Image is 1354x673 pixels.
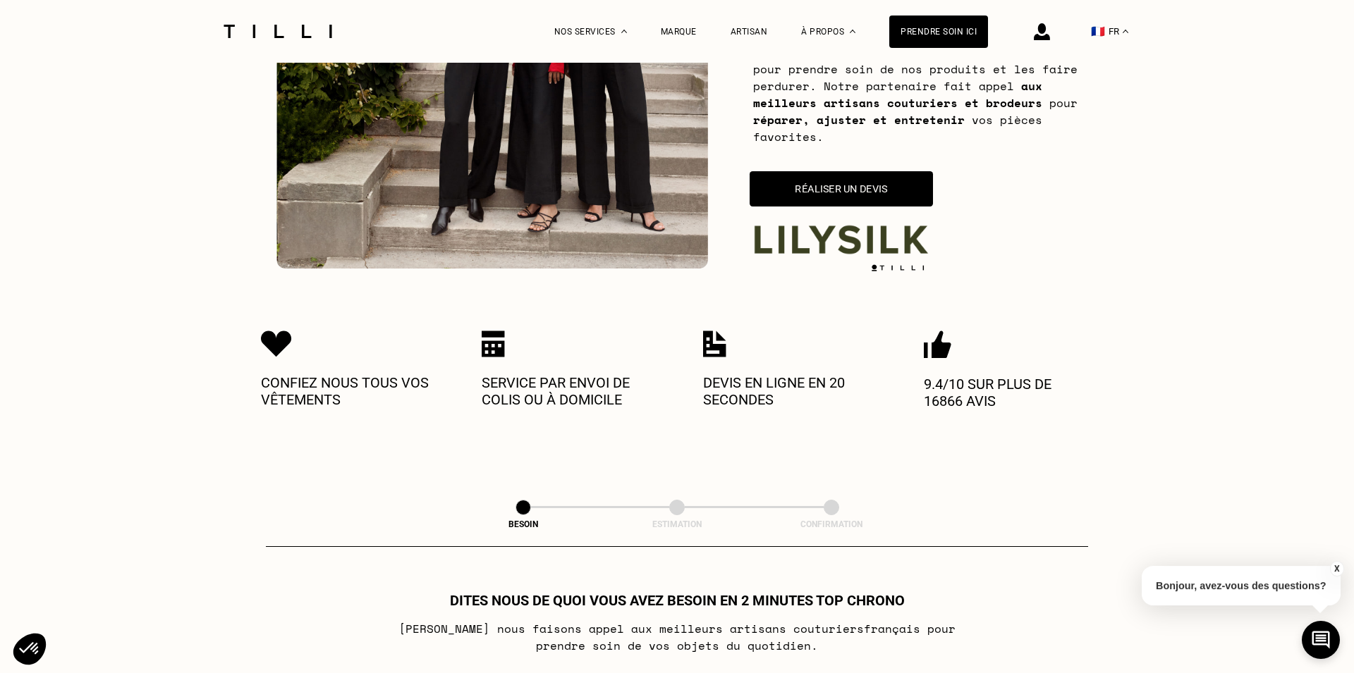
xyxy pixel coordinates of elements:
img: Icon [703,331,726,357]
b: aux meilleurs artisans couturiers et brodeurs [753,78,1042,111]
button: X [1329,561,1343,576]
img: Menu déroulant [621,30,627,33]
img: lilysilk.logo.png [753,223,929,256]
div: Confirmation [761,519,902,529]
p: Devis en ligne en 20 secondes [703,374,872,408]
h1: Dites nous de quoi vous avez besoin en 2 minutes top chrono [450,592,905,609]
img: Icon [482,331,505,357]
span: Nous sommes fiers de nous associer à Tilli pour prendre soin de nos produits et les faire perdure... [753,44,1078,145]
a: Artisan [731,27,768,37]
a: Marque [661,27,697,37]
div: Estimation [606,519,748,529]
img: Logo du service de couturière Tilli [219,25,337,38]
button: Réaliser un devis [750,171,933,206]
p: Confiez nous tous vos vêtements [261,374,430,408]
b: réparer, ajuster et entretenir [753,111,965,128]
img: logo Tilli [866,264,929,271]
p: 9.4/10 sur plus de 16866 avis [924,376,1093,409]
div: Besoin [453,519,594,529]
img: Icon [924,331,951,359]
p: [PERSON_NAME] nous faisons appel aux meilleurs artisans couturiers français pour prendre soin de ... [398,620,957,654]
img: Icon [261,331,292,357]
img: menu déroulant [1123,30,1128,33]
img: icône connexion [1034,23,1050,40]
span: 🇫🇷 [1091,25,1105,38]
img: Menu déroulant à propos [850,30,855,33]
p: Bonjour, avez-vous des questions? [1142,566,1341,605]
a: Prendre soin ici [889,16,988,48]
p: Service par envoi de colis ou à domicile [482,374,651,408]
